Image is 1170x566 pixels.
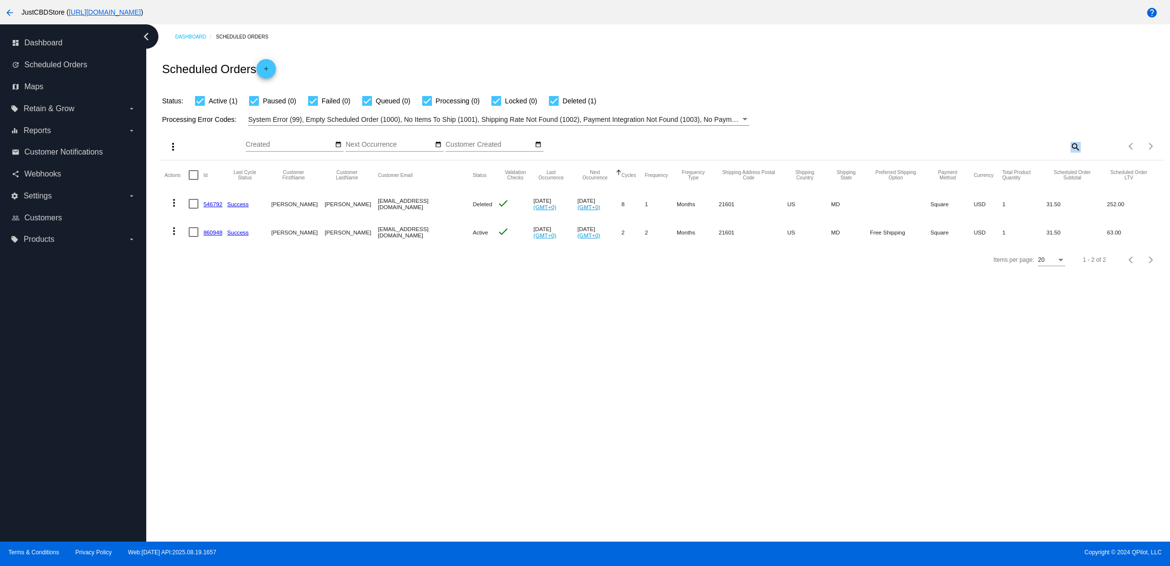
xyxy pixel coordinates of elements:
button: Change sorting for ShippingCountry [787,170,822,180]
span: Processing Error Codes: [162,116,236,123]
a: Success [227,229,249,235]
a: (GMT+0) [578,232,601,238]
button: Change sorting for NextOccurrenceUtc [578,170,613,180]
i: arrow_drop_down [128,235,136,243]
a: Scheduled Orders [216,29,277,44]
a: update Scheduled Orders [12,57,136,73]
a: people_outline Customers [12,210,136,226]
a: 860948 [203,229,222,235]
mat-cell: USD [974,190,1002,218]
i: share [12,170,19,178]
mat-icon: more_vert [167,141,179,153]
span: Paused (0) [263,95,296,107]
mat-cell: [PERSON_NAME] [325,218,378,246]
span: Failed (0) [322,95,351,107]
i: local_offer [11,105,19,113]
mat-icon: arrow_back [4,7,16,19]
i: equalizer [11,127,19,135]
span: Products [23,235,54,244]
span: Locked (0) [505,95,537,107]
i: email [12,148,19,156]
mat-header-cell: Total Product Quantity [1002,160,1046,190]
mat-icon: check [497,226,509,237]
mat-cell: 252.00 [1107,190,1160,218]
button: Change sorting for ShippingPostcode [719,170,779,180]
button: Previous page [1122,137,1141,156]
mat-icon: more_vert [168,197,180,209]
button: Change sorting for FrequencyType [677,170,710,180]
mat-cell: [EMAIL_ADDRESS][DOMAIN_NAME] [378,218,473,246]
mat-cell: [DATE] [533,190,577,218]
a: [URL][DOMAIN_NAME] [69,8,141,16]
mat-cell: 21601 [719,190,787,218]
a: Terms & Conditions [8,549,59,556]
i: dashboard [12,39,19,47]
i: people_outline [12,214,19,222]
mat-cell: 1 [1002,218,1046,246]
mat-icon: date_range [535,141,542,149]
mat-cell: 1 [645,190,677,218]
mat-cell: [DATE] [578,218,622,246]
div: 1 - 2 of 2 [1083,256,1106,263]
input: Created [246,141,333,149]
button: Change sorting for Status [473,172,487,178]
button: Change sorting for CustomerFirstName [271,170,316,180]
span: Status: [162,97,183,105]
a: Privacy Policy [76,549,112,556]
input: Customer Created [446,141,533,149]
mat-cell: [DATE] [578,190,622,218]
a: email Customer Notifications [12,144,136,160]
div: Items per page: [994,256,1034,263]
i: arrow_drop_down [128,105,136,113]
button: Change sorting for LastOccurrenceUtc [533,170,568,180]
mat-icon: search [1069,139,1081,154]
span: Deleted [473,201,492,207]
mat-cell: [DATE] [533,218,577,246]
mat-cell: 1 [1002,190,1046,218]
mat-cell: [PERSON_NAME] [325,190,378,218]
mat-cell: [PERSON_NAME] [271,190,325,218]
i: map [12,83,19,91]
mat-header-cell: Validation Checks [497,160,534,190]
a: share Webhooks [12,166,136,182]
mat-cell: 8 [622,190,645,218]
button: Change sorting for CustomerEmail [378,172,412,178]
mat-icon: more_vert [168,225,180,237]
mat-icon: help [1146,7,1158,19]
mat-icon: date_range [335,141,342,149]
mat-cell: Square [931,218,974,246]
i: arrow_drop_down [128,192,136,200]
mat-cell: US [787,218,831,246]
a: (GMT+0) [533,204,556,210]
mat-cell: 63.00 [1107,218,1160,246]
mat-cell: 31.50 [1046,218,1107,246]
button: Change sorting for Cycles [622,172,636,178]
span: Retain & Grow [23,104,74,113]
h2: Scheduled Orders [162,59,275,78]
button: Change sorting for PreferredShippingOption [870,170,921,180]
span: Processing (0) [436,95,480,107]
a: (GMT+0) [578,204,601,210]
a: Success [227,201,249,207]
span: 20 [1038,256,1044,263]
a: dashboard Dashboard [12,35,136,51]
button: Next page [1141,137,1161,156]
span: Copyright © 2024 QPilot, LLC [593,549,1162,556]
span: Webhooks [24,170,61,178]
button: Change sorting for CustomerLastName [325,170,369,180]
a: 546792 [203,201,222,207]
mat-cell: Square [931,190,974,218]
i: local_offer [11,235,19,243]
span: Queued (0) [376,95,410,107]
span: Maps [24,82,43,91]
span: Customer Notifications [24,148,103,156]
button: Change sorting for LifetimeValue [1107,170,1151,180]
button: Change sorting for CurrencyIso [974,172,994,178]
i: update [12,61,19,69]
mat-cell: 31.50 [1046,190,1107,218]
mat-icon: check [497,197,509,209]
button: Change sorting for LastProcessingCycleId [227,170,262,180]
span: Active [473,229,488,235]
mat-cell: 21601 [719,218,787,246]
button: Change sorting for PaymentMethod.Type [931,170,965,180]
